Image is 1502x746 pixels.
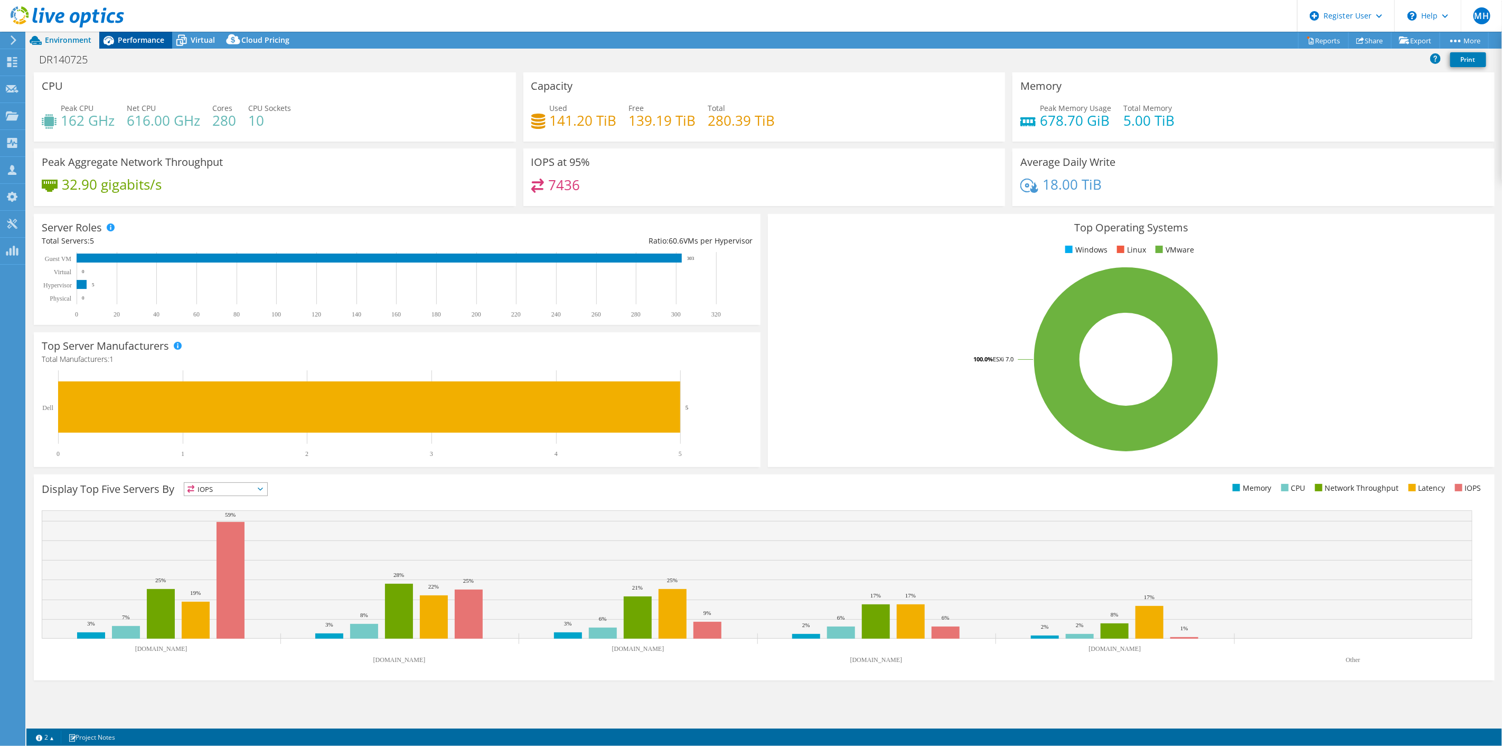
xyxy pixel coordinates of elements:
[599,616,607,622] text: 6%
[42,80,63,92] h3: CPU
[82,295,85,301] text: 0
[1089,645,1141,652] text: [DOMAIN_NAME]
[54,268,72,276] text: Virtual
[629,103,644,113] span: Free
[305,450,308,458] text: 2
[42,340,169,352] h3: Top Server Manufacturers
[1111,611,1119,618] text: 8%
[391,311,401,318] text: 160
[1279,482,1306,494] li: CPU
[1040,103,1111,113] span: Peak Memory Usage
[42,156,223,168] h3: Peak Aggregate Network Throughput
[87,620,95,627] text: 3%
[612,645,664,652] text: [DOMAIN_NAME]
[61,731,123,744] a: Project Notes
[42,222,102,234] h3: Server Roles
[193,311,200,318] text: 60
[708,115,775,126] h4: 280.39 TiB
[127,103,156,113] span: Net CPU
[271,311,281,318] text: 100
[1406,482,1445,494] li: Latency
[1473,7,1490,24] span: MH
[241,35,289,45] span: Cloud Pricing
[1312,482,1399,494] li: Network Throughput
[1450,52,1486,67] a: Print
[62,179,162,190] h4: 32.90 gigabits/s
[1452,482,1481,494] li: IOPS
[1230,482,1272,494] li: Memory
[1041,623,1049,630] text: 2%
[1298,32,1349,49] a: Reports
[511,311,521,318] text: 220
[114,311,120,318] text: 20
[592,311,601,318] text: 260
[233,311,240,318] text: 80
[973,355,993,363] tspan: 100.0%
[531,156,590,168] h3: IOPS at 95%
[61,115,115,126] h4: 162 GHz
[352,311,361,318] text: 140
[393,572,404,578] text: 28%
[564,620,572,627] text: 3%
[90,236,94,246] span: 5
[75,311,78,318] text: 0
[1114,244,1146,256] li: Linux
[942,614,950,621] text: 6%
[802,622,810,628] text: 2%
[850,656,903,664] text: [DOMAIN_NAME]
[687,256,694,261] text: 303
[551,311,561,318] text: 240
[671,311,681,318] text: 300
[703,610,711,616] text: 9%
[1043,179,1102,190] h4: 18.00 TiB
[248,115,291,126] h4: 10
[1440,32,1489,49] a: More
[181,450,184,458] text: 1
[360,612,368,618] text: 8%
[109,354,114,364] span: 1
[1123,103,1172,113] span: Total Memory
[686,404,689,411] text: 5
[61,103,93,113] span: Peak CPU
[82,269,85,274] text: 0
[548,179,580,191] h4: 7436
[531,80,573,92] h3: Capacity
[42,353,753,365] h4: Total Manufacturers:
[1144,594,1154,600] text: 17%
[127,115,200,126] h4: 616.00 GHz
[29,731,61,744] a: 2
[1020,156,1115,168] h3: Average Daily Write
[184,483,267,496] span: IOPS
[153,311,159,318] text: 40
[472,311,481,318] text: 200
[57,450,60,458] text: 0
[212,115,236,126] h4: 280
[225,511,236,518] text: 59%
[248,103,291,113] span: CPU Sockets
[428,583,439,590] text: 22%
[632,584,643,591] text: 21%
[837,614,845,621] text: 6%
[431,311,441,318] text: 180
[711,311,721,318] text: 320
[550,115,617,126] h4: 141.20 TiB
[325,621,333,628] text: 3%
[191,35,215,45] span: Virtual
[312,311,321,318] text: 120
[42,404,53,412] text: Dell
[993,355,1013,363] tspan: ESXi 7.0
[631,311,641,318] text: 280
[34,54,104,66] h1: DR140725
[1153,244,1194,256] li: VMware
[42,235,397,247] div: Total Servers:
[1076,622,1084,628] text: 2%
[1180,625,1188,631] text: 1%
[212,103,232,113] span: Cores
[629,115,696,126] h4: 139.19 TiB
[43,282,72,289] text: Hypervisor
[555,450,558,458] text: 4
[776,222,1487,234] h3: Top Operating Systems
[430,450,433,458] text: 3
[190,590,201,596] text: 19%
[1063,244,1107,256] li: Windows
